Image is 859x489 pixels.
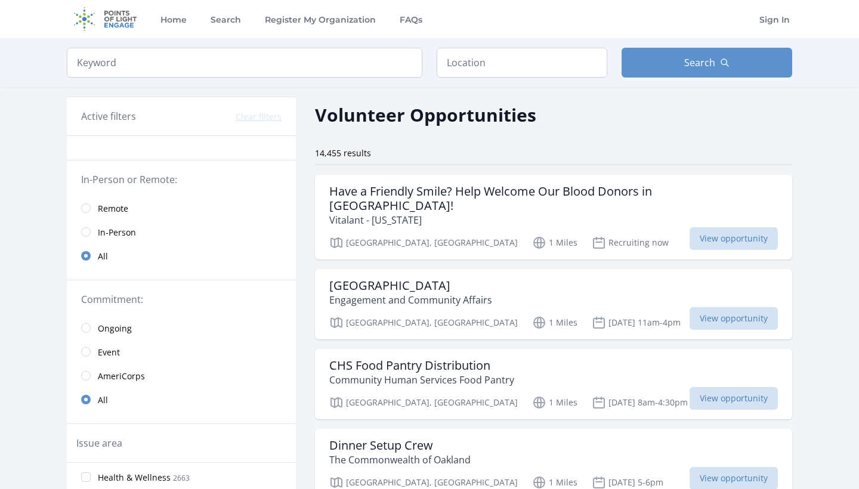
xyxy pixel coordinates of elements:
span: Ongoing [98,323,132,335]
a: Remote [67,196,296,220]
p: Vitalant - [US_STATE] [329,213,778,227]
span: 14,455 results [315,147,371,159]
a: Ongoing [67,316,296,340]
span: View opportunity [690,307,778,330]
a: All [67,388,296,411]
input: Location [437,48,607,78]
a: Event [67,340,296,364]
a: All [67,244,296,268]
h3: CHS Food Pantry Distribution [329,358,514,373]
p: Recruiting now [592,236,669,250]
button: Search [622,48,792,78]
p: 1 Miles [532,315,577,330]
a: AmeriCorps [67,364,296,388]
button: Clear filters [236,111,282,123]
p: Engagement and Community Affairs [329,293,492,307]
span: All [98,250,108,262]
span: Search [684,55,715,70]
p: [DATE] 11am-4pm [592,315,681,330]
p: [GEOGRAPHIC_DATA], [GEOGRAPHIC_DATA] [329,315,518,330]
h3: Active filters [81,109,136,123]
a: CHS Food Pantry Distribution Community Human Services Food Pantry [GEOGRAPHIC_DATA], [GEOGRAPHIC_... [315,349,792,419]
p: The Commonwealth of Oakland [329,453,471,467]
p: 1 Miles [532,236,577,250]
span: Remote [98,203,128,215]
h2: Volunteer Opportunities [315,101,536,128]
span: All [98,394,108,406]
p: [GEOGRAPHIC_DATA], [GEOGRAPHIC_DATA] [329,395,518,410]
span: 2663 [173,473,190,483]
a: In-Person [67,220,296,244]
h3: Dinner Setup Crew [329,438,471,453]
span: View opportunity [690,227,778,250]
p: [GEOGRAPHIC_DATA], [GEOGRAPHIC_DATA] [329,236,518,250]
p: [DATE] 8am-4:30pm [592,395,688,410]
h3: [GEOGRAPHIC_DATA] [329,278,492,293]
span: View opportunity [690,387,778,410]
legend: Commitment: [81,292,282,307]
span: Health & Wellness [98,472,171,484]
p: Community Human Services Food Pantry [329,373,514,387]
input: Keyword [67,48,422,78]
input: Health & Wellness 2663 [81,472,91,482]
a: Have a Friendly Smile? Help Welcome Our Blood Donors in [GEOGRAPHIC_DATA]! Vitalant - [US_STATE] ... [315,175,792,259]
legend: Issue area [76,436,122,450]
h3: Have a Friendly Smile? Help Welcome Our Blood Donors in [GEOGRAPHIC_DATA]! [329,184,778,213]
a: [GEOGRAPHIC_DATA] Engagement and Community Affairs [GEOGRAPHIC_DATA], [GEOGRAPHIC_DATA] 1 Miles [... [315,269,792,339]
span: Event [98,346,120,358]
span: In-Person [98,227,136,239]
legend: In-Person or Remote: [81,172,282,187]
p: 1 Miles [532,395,577,410]
span: AmeriCorps [98,370,145,382]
